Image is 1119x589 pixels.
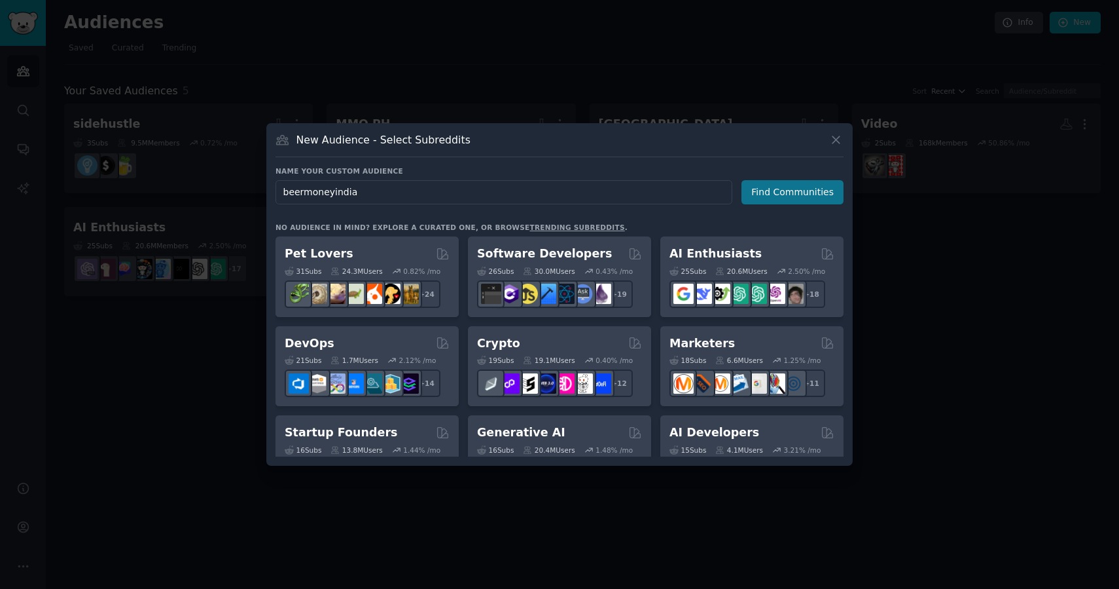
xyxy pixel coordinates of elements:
h3: New Audience - Select Subreddits [296,133,471,147]
div: 20.6M Users [715,267,767,276]
img: web3 [536,373,556,394]
div: 21 Sub s [285,356,321,365]
div: 2.50 % /mo [788,267,825,276]
div: 2.12 % /mo [399,356,436,365]
img: DevOpsLinks [344,373,364,394]
img: ethfinance [481,373,501,394]
div: + 24 [413,280,440,308]
div: 31 Sub s [285,267,321,276]
img: software [481,284,501,304]
h2: Marketers [669,335,735,352]
button: Find Communities [741,180,844,204]
img: OpenAIDev [765,284,785,304]
div: 0.82 % /mo [403,267,440,276]
div: 26 Sub s [477,267,514,276]
div: 19 Sub s [477,356,514,365]
div: No audience in mind? Explore a curated one, or browse . [275,223,628,232]
img: aws_cdk [380,373,400,394]
img: AskMarketing [710,373,730,394]
div: 13.8M Users [330,446,382,455]
img: DeepSeek [692,284,712,304]
div: 3.21 % /mo [784,446,821,455]
div: 4.1M Users [715,446,763,455]
h2: AI Enthusiasts [669,246,762,262]
img: chatgpt_prompts_ [747,284,767,304]
div: 6.6M Users [715,356,763,365]
img: herpetology [289,284,309,304]
img: CryptoNews [573,373,593,394]
img: defiblockchain [554,373,575,394]
img: platformengineering [362,373,382,394]
h2: Generative AI [477,425,565,441]
img: AWS_Certified_Experts [307,373,327,394]
img: bigseo [692,373,712,394]
a: trending subreddits [529,223,624,231]
div: 1.48 % /mo [595,446,633,455]
div: 15 Sub s [669,446,706,455]
img: learnjavascript [518,284,538,304]
div: 19.1M Users [523,356,575,365]
div: 16 Sub s [477,446,514,455]
h3: Name your custom audience [275,166,844,176]
div: 1.7M Users [330,356,378,365]
img: azuredevops [289,373,309,394]
h2: DevOps [285,335,334,352]
div: 24.3M Users [330,267,382,276]
img: OnlineMarketing [783,373,804,394]
img: iOSProgramming [536,284,556,304]
h2: Startup Founders [285,425,397,441]
img: ethstaker [518,373,538,394]
img: defi_ [591,373,611,394]
div: 16 Sub s [285,446,321,455]
img: PlatformEngineers [399,373,419,394]
input: Pick a short name, like "Digital Marketers" or "Movie-Goers" [275,180,732,204]
img: PetAdvice [380,284,400,304]
img: Emailmarketing [728,373,749,394]
img: turtle [344,284,364,304]
img: cockatiel [362,284,382,304]
img: GoogleGeminiAI [673,284,694,304]
div: 18 Sub s [669,356,706,365]
div: 0.40 % /mo [595,356,633,365]
div: + 19 [605,280,633,308]
div: 20.4M Users [523,446,575,455]
div: 25 Sub s [669,267,706,276]
div: 1.25 % /mo [784,356,821,365]
img: reactnative [554,284,575,304]
div: + 11 [798,370,825,397]
img: content_marketing [673,373,694,394]
h2: AI Developers [669,425,759,441]
h2: Pet Lovers [285,246,353,262]
div: 30.0M Users [523,267,575,276]
img: AItoolsCatalog [710,284,730,304]
img: ArtificalIntelligence [783,284,804,304]
img: chatgpt_promptDesign [728,284,749,304]
h2: Crypto [477,335,520,352]
img: csharp [499,284,520,304]
img: AskComputerScience [573,284,593,304]
img: elixir [591,284,611,304]
img: googleads [747,373,767,394]
img: ballpython [307,284,327,304]
img: MarketingResearch [765,373,785,394]
h2: Software Developers [477,246,612,262]
img: dogbreed [399,284,419,304]
div: 0.43 % /mo [595,267,633,276]
img: Docker_DevOps [325,373,346,394]
div: 1.44 % /mo [403,446,440,455]
div: + 18 [798,280,825,308]
div: + 14 [413,370,440,397]
div: + 12 [605,370,633,397]
img: 0xPolygon [499,373,520,394]
img: leopardgeckos [325,284,346,304]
